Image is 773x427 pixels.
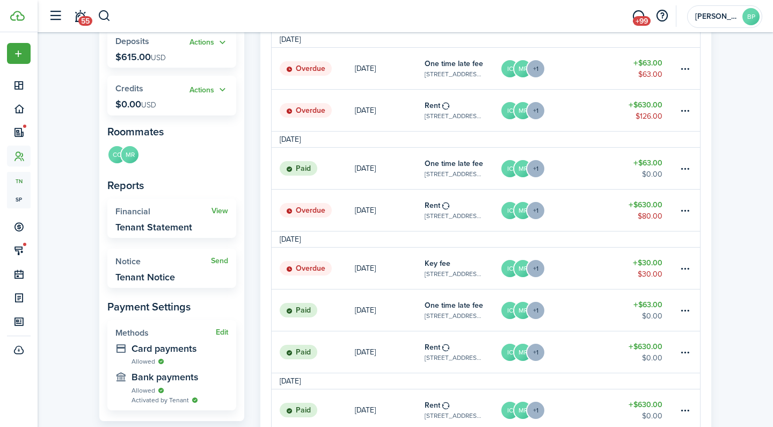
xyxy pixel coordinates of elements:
a: [DATE] [355,48,425,89]
table-amount-description: $30.00 [638,269,662,280]
table-info-title: Key fee [425,258,450,269]
a: sp [7,190,31,208]
avatar-text: MR [514,202,531,219]
a: Paid [272,148,355,189]
table-info-title: One time late fee [425,58,483,69]
img: TenantCloud [10,11,25,21]
a: [DATE] [355,248,425,289]
a: ICMR+1 [500,248,614,289]
a: $30.00$30.00 [614,248,679,289]
p: [DATE] [355,263,376,274]
a: ICMR+1 [500,90,614,131]
widget-stats-description: Tenant Statement [115,222,192,233]
table-info-title: Rent [425,100,440,111]
a: Paid [272,331,355,373]
table-info-title: Rent [425,400,440,411]
button: Actions [189,84,228,96]
table-subtitle: [STREET_ADDRESS][PERSON_NAME] [425,411,484,421]
widget-stats-title: Notice [115,257,211,266]
panel-main-subtitle: Roommates [107,124,236,140]
avatar-text: MR [514,402,531,419]
button: Open menu [7,43,31,64]
avatar-counter: +1 [526,159,545,178]
table-info-title: One time late fee [425,300,483,311]
a: Rent[STREET_ADDRESS][PERSON_NAME] [425,190,500,231]
a: CC [107,145,127,167]
a: $630.00$126.00 [614,90,679,131]
status: Overdue [280,203,332,218]
widget-stats-description: Bank payments [132,372,228,382]
span: Allowed [132,386,155,395]
a: ICMR+1 [500,190,614,231]
avatar-text: IC [501,344,519,361]
span: Activated by Tenant [132,395,189,405]
avatar-text: MR [514,160,531,177]
a: Paid [272,290,355,331]
a: $63.00$0.00 [614,148,679,189]
a: Notifications [70,3,90,30]
span: Deposits [115,35,149,47]
a: $630.00$80.00 [614,190,679,231]
a: Overdue [272,190,355,231]
a: [DATE] [355,90,425,131]
span: Credits [115,82,143,95]
table-amount-title: $630.00 [629,399,662,410]
avatar-text: IC [501,102,519,119]
avatar-text: MR [514,60,531,77]
p: [DATE] [355,205,376,216]
table-amount-title: $63.00 [633,157,662,169]
a: ICMR+1 [500,331,614,373]
widget-stats-description: Card payments [132,343,228,354]
p: [DATE] [355,63,376,74]
a: Overdue [272,248,355,289]
button: Edit [216,328,228,337]
table-amount-description: $0.00 [642,352,662,364]
p: [DATE] [355,346,376,358]
a: [DATE] [355,331,425,373]
status: Paid [280,345,317,360]
avatar-text: MR [514,344,531,361]
table-amount-description: $126.00 [636,111,662,122]
p: [DATE] [355,105,376,116]
button: Open menu [189,37,228,49]
a: One time late fee[STREET_ADDRESS][PERSON_NAME] [425,48,500,89]
p: $0.00 [115,99,156,110]
span: USD [141,99,156,111]
avatar-text: MR [121,146,138,163]
button: Search [98,7,111,25]
widget-stats-title: Methods [115,328,216,338]
a: [DATE] [355,290,425,331]
widget-stats-action: Actions [189,37,228,49]
span: +99 [633,16,651,26]
p: [DATE] [355,163,376,174]
status: Paid [280,161,317,176]
avatar-counter: +1 [526,401,545,420]
avatar-counter: +1 [526,59,545,78]
table-amount-description: $0.00 [642,169,662,180]
table-amount-title: $630.00 [629,199,662,211]
avatar-counter: +1 [526,301,545,320]
span: tn [7,172,31,190]
avatar-text: IC [501,302,519,319]
avatar-text: MR [514,260,531,277]
avatar-text: IC [501,60,519,77]
avatar-text: MR [514,102,531,119]
a: $630.00$0.00 [614,331,679,373]
p: $615.00 [115,52,166,62]
span: BREI Partners, GP [695,13,738,20]
a: One time late fee[STREET_ADDRESS][PERSON_NAME] [425,148,500,189]
span: 55 [78,16,92,26]
avatar-counter: +1 [526,201,545,220]
span: Allowed [132,357,155,366]
table-subtitle: [STREET_ADDRESS][PERSON_NAME] [425,169,484,179]
avatar-text: IC [501,160,519,177]
p: [DATE] [355,404,376,416]
button: Open sidebar [45,6,65,26]
a: MR [127,145,140,167]
panel-main-subtitle: Payment Settings [107,299,236,315]
widget-stats-action: Send [211,257,228,265]
panel-main-subtitle: Reports [107,177,236,193]
a: Rent[STREET_ADDRESS][PERSON_NAME] [425,90,500,131]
